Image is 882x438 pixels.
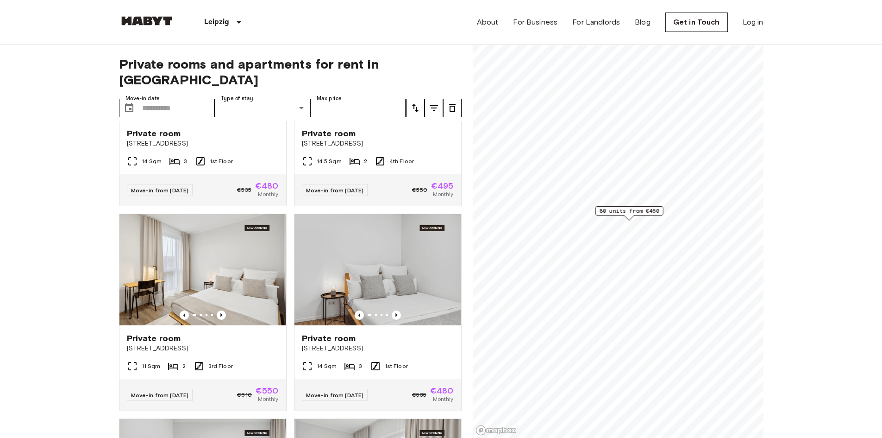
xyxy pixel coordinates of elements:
[127,139,279,148] span: [STREET_ADDRESS]
[433,395,453,403] span: Monthly
[385,362,408,370] span: 1st Floor
[431,182,454,190] span: €495
[317,157,342,165] span: 14.5 Sqm
[125,95,160,102] label: Move-in date
[635,17,651,28] a: Blog
[258,395,278,403] span: Monthly
[119,56,462,88] span: Private rooms and apartments for rent in [GEOGRAPHIC_DATA]
[306,187,364,194] span: Move-in from [DATE]
[127,333,181,344] span: Private room
[302,333,356,344] span: Private room
[119,214,286,325] img: Marketing picture of unit DE-13-001-304-001
[142,362,161,370] span: 11 Sqm
[475,425,516,436] a: Mapbox logo
[412,391,426,399] span: €535
[359,362,362,370] span: 3
[392,311,401,320] button: Previous image
[364,157,367,165] span: 2
[302,344,454,353] span: [STREET_ADDRESS]
[184,157,187,165] span: 3
[412,186,427,194] span: €550
[221,95,253,102] label: Type of stay
[180,311,189,320] button: Previous image
[237,391,252,399] span: €610
[425,99,443,117] button: tune
[355,311,364,320] button: Previous image
[131,187,189,194] span: Move-in from [DATE]
[595,206,663,221] div: Map marker
[477,17,499,28] a: About
[294,214,461,325] img: Marketing picture of unit DE-13-001-103-003
[317,95,342,102] label: Max price
[433,190,453,198] span: Monthly
[208,362,233,370] span: 3rd Floor
[120,99,138,117] button: Choose date
[302,139,454,148] span: [STREET_ADDRESS]
[665,13,728,32] a: Get in Touch
[119,214,287,411] a: Marketing picture of unit DE-13-001-304-001Previous imagePrevious imagePrivate room[STREET_ADDRES...
[217,311,226,320] button: Previous image
[237,186,251,194] span: €535
[406,99,425,117] button: tune
[743,17,763,28] a: Log in
[256,387,279,395] span: €550
[119,16,175,25] img: Habyt
[513,17,557,28] a: For Business
[389,157,414,165] span: 4th Floor
[306,392,364,399] span: Move-in from [DATE]
[127,344,279,353] span: [STREET_ADDRESS]
[142,157,162,165] span: 14 Sqm
[131,392,189,399] span: Move-in from [DATE]
[182,362,186,370] span: 2
[317,362,337,370] span: 14 Sqm
[572,17,620,28] a: For Landlords
[294,214,462,411] a: Marketing picture of unit DE-13-001-103-003Previous imagePrevious imagePrivate room[STREET_ADDRES...
[599,207,659,215] span: 80 units from €460
[255,182,279,190] span: €480
[443,99,462,117] button: tune
[204,17,230,28] p: Leipzig
[430,387,454,395] span: €480
[258,190,278,198] span: Monthly
[210,157,233,165] span: 1st Floor
[127,128,181,139] span: Private room
[302,128,356,139] span: Private room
